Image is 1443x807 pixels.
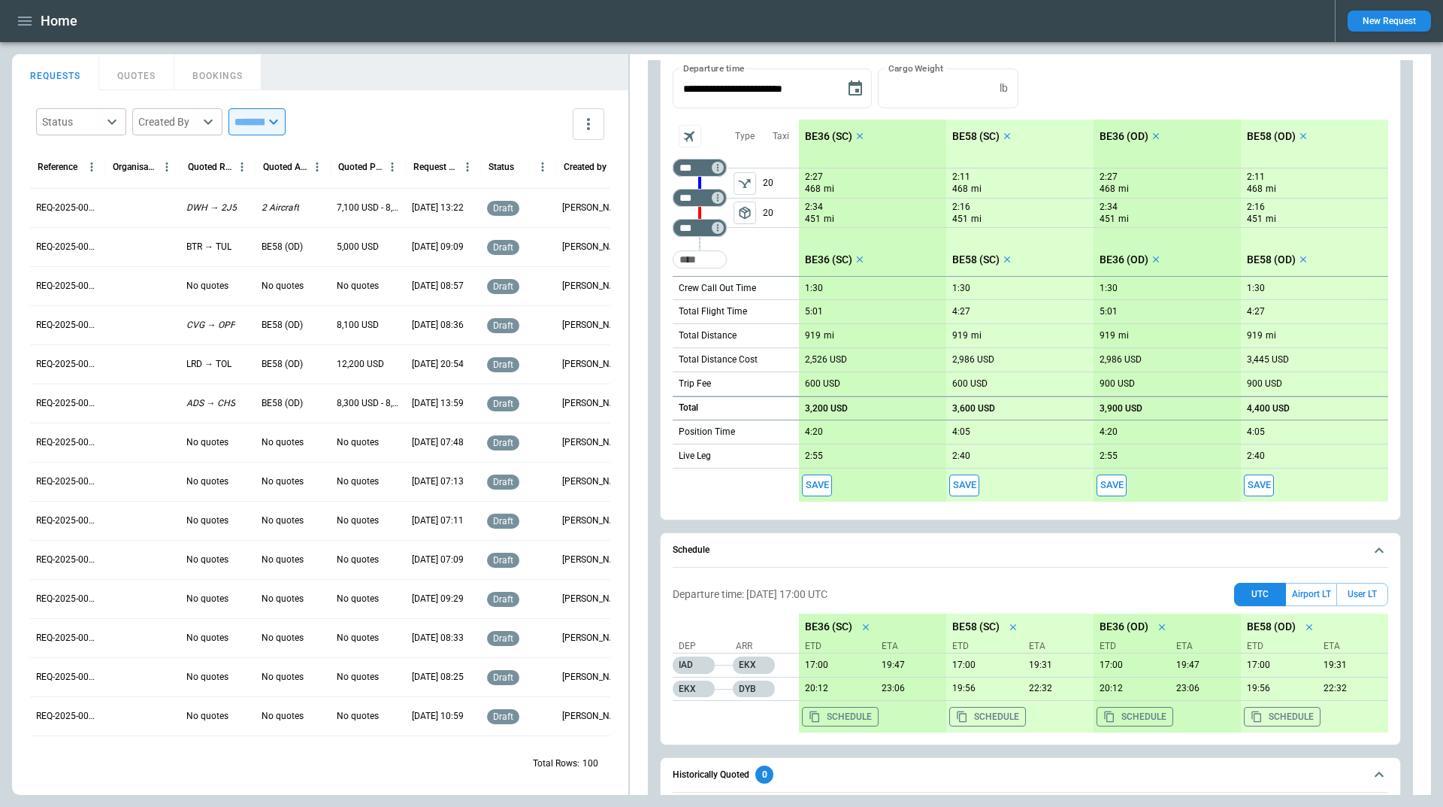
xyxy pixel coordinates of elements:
p: 09/29/2025 [1317,683,1388,694]
button: BOOKINGS [174,54,262,90]
p: No quotes [186,671,228,684]
p: 09/29/2025 [1317,660,1388,671]
p: Total Distance [679,329,737,342]
span: draft [490,320,516,331]
div: scrollable content [799,120,1388,502]
p: Trip Fee [679,378,711,390]
span: draft [490,281,516,292]
p: 09/29/2025 [1023,660,1094,671]
p: 5:01 [805,306,823,317]
span: Type of sector [734,172,756,195]
p: Departure time: [DATE] 17:00 UTC [673,588,827,601]
span: Type of sector [734,202,756,224]
p: EKX [673,681,715,697]
p: No quotes [262,280,304,293]
p: 468 [1100,183,1115,196]
p: 09/25/2025 20:54 [412,358,464,371]
p: 09/29/2025 [799,660,870,671]
button: REQUESTS [12,54,99,90]
p: mi [971,329,982,342]
p: REQ-2025-000311 [36,358,99,371]
p: 2,986 USD [1100,354,1142,366]
p: BE36 (SC) [805,620,852,633]
p: REQ-2025-000307 [36,514,99,527]
button: left aligned [734,202,756,224]
p: 919 [805,330,821,341]
p: No quotes [337,514,379,527]
p: Taxi [773,130,789,143]
p: 3,445 USD [1247,354,1289,366]
p: 09/29/2025 [1023,683,1094,694]
p: Cady Howell [562,554,625,566]
div: Quoted Aircraft [263,162,307,172]
p: 4:20 [805,426,823,438]
p: ETD [1100,640,1164,653]
p: Position Time [679,426,735,438]
p: lb [1000,82,1008,95]
p: 09/26/2025 08:36 [412,319,464,332]
button: more [573,108,604,140]
p: 1:30 [1100,283,1118,294]
div: Too short [673,219,727,237]
button: Quoted Aircraft column menu [307,157,327,177]
p: No quotes [262,554,304,566]
button: Reference column menu [82,157,101,177]
p: 2:40 [1247,451,1265,462]
p: LRD → TOL [186,358,231,371]
p: 451 [1100,213,1115,226]
p: 2:55 [805,451,823,462]
p: 2:27 [805,171,823,183]
p: 4:20 [1100,426,1118,438]
p: BE36 (OD) [1100,130,1148,143]
button: Schedule [673,533,1388,568]
p: BE58 (SC) [952,620,1000,633]
p: 919 [1100,330,1115,341]
p: 09/25/2025 13:59 [412,397,464,410]
p: ADS → CHS [186,397,235,410]
p: mi [971,213,982,226]
p: 919 [1247,330,1263,341]
button: Save [1244,475,1274,496]
div: Quoted Route [188,162,232,172]
span: package_2 [737,205,752,220]
p: 09/29/2025 [946,683,1017,694]
button: Choose date, selected date is Sep 29, 2025 [840,74,870,104]
p: 09/29/2025 [1170,683,1241,694]
p: 2:55 [1100,451,1118,462]
p: Total Rows: [533,757,579,770]
p: Cady Howell [562,436,625,449]
p: Total Flight Time [679,305,747,318]
span: draft [490,399,516,409]
p: BE36 (OD) [1100,620,1148,633]
div: Organisation [113,162,157,172]
p: 3,900 USD [1100,403,1142,414]
p: 2:11 [952,171,970,183]
p: ETD [805,640,870,653]
p: Live Leg [679,450,711,463]
p: REQ-2025-000303 [36,671,99,684]
p: REQ-2025-000309 [36,436,99,449]
p: No quotes [262,593,304,605]
p: No quotes [186,475,228,488]
button: Status column menu [533,157,552,177]
p: No quotes [337,436,379,449]
div: Schedule [673,577,1388,739]
p: CVG → OPF [186,319,235,332]
span: Save this aircraft quote and copy details to clipboard [949,475,979,496]
p: 09/25/2025 07:13 [412,475,464,488]
p: 09/29/2025 [1241,683,1311,694]
p: 468 [1247,183,1263,196]
p: Type [735,130,755,143]
p: Cady Howell [562,514,625,527]
button: Created by column menu [608,157,628,177]
p: 09/25/2025 07:11 [412,514,464,527]
p: 2:11 [1247,171,1265,183]
p: EKX [733,657,775,674]
p: No quotes [262,710,304,723]
p: 7,100 USD - 8,100 USD [337,202,400,214]
p: REQ-2025-000314 [36,241,99,253]
button: Request Created At (UTC-05:00) column menu [458,157,477,177]
h1: Home [41,12,77,30]
p: BE58 (OD) [1247,253,1296,266]
p: 12,200 USD [337,358,384,371]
